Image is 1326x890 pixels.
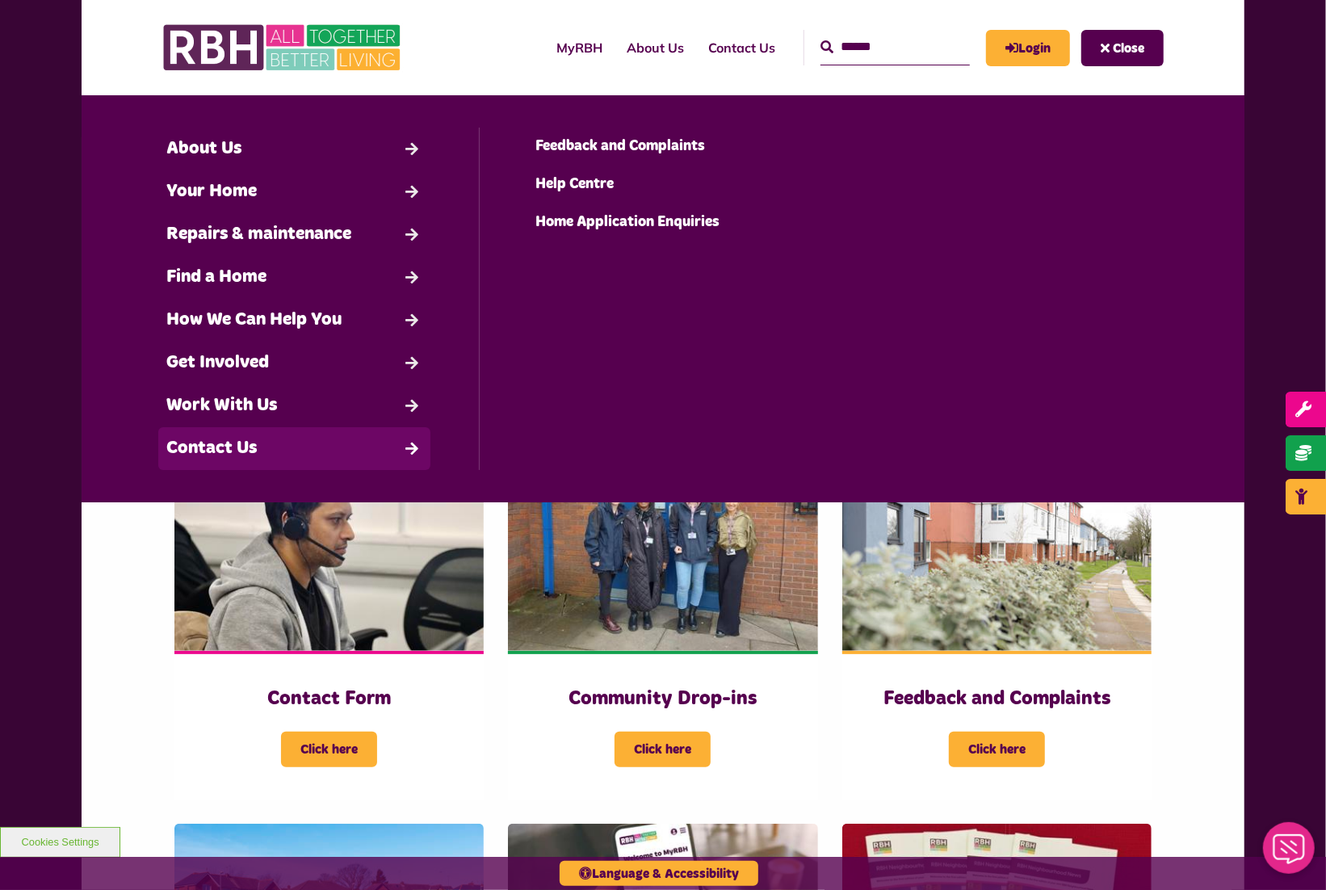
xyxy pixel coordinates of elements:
img: SAZMEDIA RBH 22FEB24 97 [842,457,1152,651]
a: MyRBH [544,26,615,69]
a: Work With Us [158,384,430,427]
a: MyRBH [986,30,1070,66]
a: Your Home [158,170,430,213]
a: Home Application Enquiries [528,204,799,241]
a: Help Centre [528,166,799,204]
span: Click here [615,732,711,767]
span: Click here [949,732,1045,767]
button: Navigation [1081,30,1164,66]
span: Close [1113,42,1144,55]
a: Community Drop-ins Click here [508,457,817,800]
a: Feedback and Complaints Click here [842,457,1152,800]
a: Find a Home [158,256,430,299]
img: RBH [162,16,405,79]
a: Get Involved [158,342,430,384]
a: Contact Form Click here [174,457,484,800]
img: Contact Centre February 2024 (4) [174,457,484,651]
a: About Us [158,128,430,170]
h3: Feedback and Complaints [875,686,1119,712]
h3: Community Drop-ins [540,686,785,712]
span: Click here [281,732,377,767]
a: About Us [615,26,696,69]
iframe: Netcall Web Assistant for live chat [1253,817,1326,890]
a: Repairs & maintenance [158,213,430,256]
h3: Contact Form [207,686,451,712]
button: Language & Accessibility [560,861,758,886]
a: Feedback and Complaints [528,128,799,166]
a: How We Can Help You [158,299,430,342]
a: Contact Us [158,427,430,470]
input: Search [820,30,970,65]
img: Heywood Drop In 2024 [508,457,817,651]
a: Contact Us [696,26,787,69]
